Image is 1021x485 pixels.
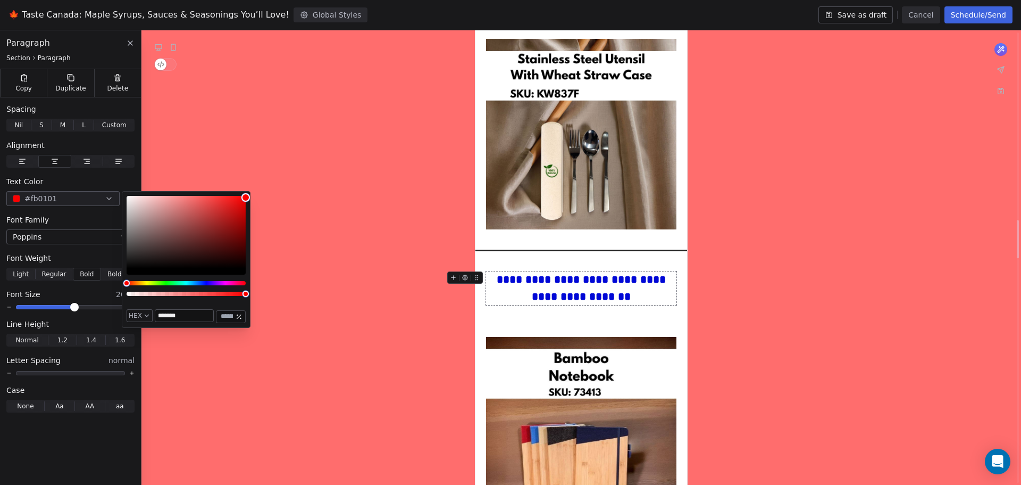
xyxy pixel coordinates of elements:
[127,309,153,322] button: HEX
[902,6,940,23] button: Cancel
[24,193,57,204] span: #fb0101
[14,120,23,130] span: Nil
[86,335,96,345] span: 1.4
[6,289,40,300] span: Font Size
[6,104,36,114] span: Spacing
[944,6,1012,23] button: Schedule/Send
[116,401,124,411] span: aa
[116,289,135,300] span: 20px
[55,401,64,411] span: Aa
[39,120,44,130] span: S
[985,449,1010,474] div: Open Intercom Messenger
[85,401,94,411] span: AA
[6,191,120,206] button: #fb0101
[15,84,32,93] span: Copy
[13,269,29,279] span: Light
[6,385,24,396] span: Case
[818,6,893,23] button: Save as draft
[6,355,61,366] span: Letter Spacing
[6,54,30,62] span: Section
[17,401,34,411] span: None
[294,7,368,22] button: Global Styles
[108,355,135,366] span: normal
[115,335,125,345] span: 1.6
[127,281,246,285] div: Hue
[42,269,66,279] span: Regular
[13,232,41,242] span: Poppins
[9,9,289,21] span: 🍁 Taste Canada: Maple Syrups, Sauces & Seasonings You’ll Love!
[15,335,38,345] span: Normal
[107,269,128,279] span: Bolder
[82,120,86,130] span: L
[55,84,86,93] span: Duplicate
[6,37,50,50] span: Paragraph
[6,319,49,330] span: Line Height
[107,84,129,93] span: Delete
[60,120,65,130] span: M
[6,253,51,264] span: Font Weight
[102,120,127,130] span: Custom
[6,215,49,225] span: Font Family
[57,335,68,345] span: 1.2
[6,176,43,187] span: Text Color
[6,140,45,151] span: Alignment
[127,196,246,268] div: Color
[127,292,246,296] div: Alpha
[38,54,71,62] span: Paragraph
